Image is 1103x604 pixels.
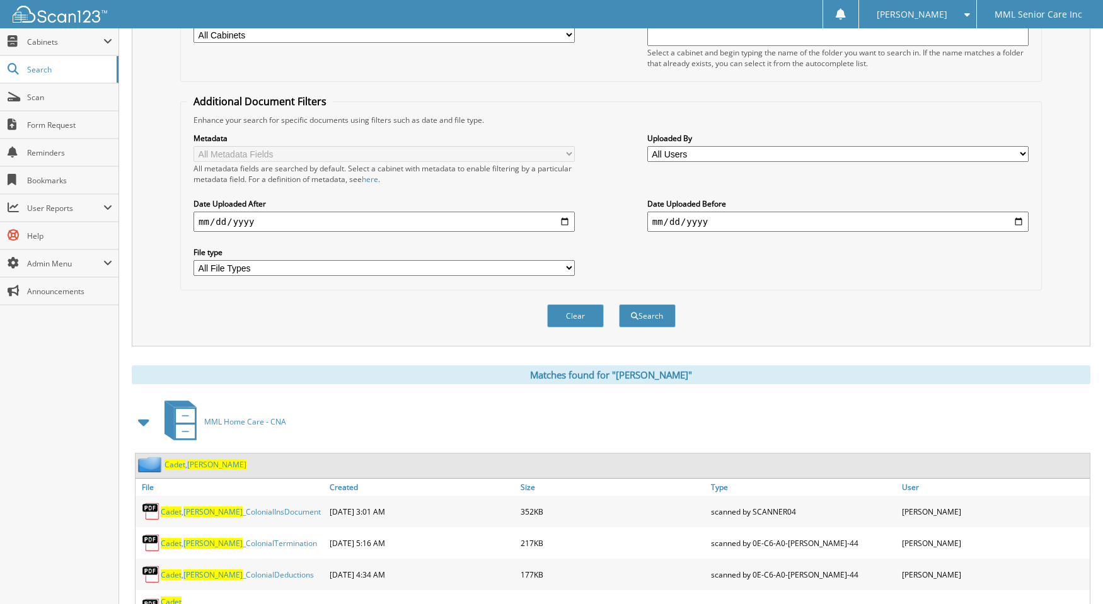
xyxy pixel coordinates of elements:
span: Cadet [165,459,185,470]
div: [DATE] 5:16 AM [326,530,517,556]
span: User Reports [27,203,103,214]
span: Cadet [161,538,182,549]
legend: Additional Document Filters [187,94,333,108]
a: Cadet,[PERSON_NAME]_ColonialInsDocument [161,506,321,517]
div: 217KB [517,530,708,556]
div: [DATE] 3:01 AM [326,499,517,524]
a: here [362,174,378,185]
div: Matches found for "[PERSON_NAME]" [132,365,1090,384]
img: PDF.png [142,565,161,584]
img: PDF.png [142,502,161,521]
label: Date Uploaded Before [647,198,1029,209]
div: [PERSON_NAME] [899,530,1090,556]
span: Cadet [161,569,182,580]
a: File [136,479,326,496]
button: Search [619,304,676,328]
a: Size [517,479,708,496]
span: Reminders [27,147,112,158]
span: Help [27,231,112,241]
span: Search [27,64,110,75]
a: Created [326,479,517,496]
div: Enhance your search for specific documents using filters such as date and file type. [187,115,1035,125]
div: scanned by 0E-C6-A0-[PERSON_NAME]-44 [708,562,899,587]
div: scanned by SCANNER04 [708,499,899,524]
span: [PERSON_NAME] [187,459,246,470]
div: All metadata fields are searched by default. Select a cabinet with metadata to enable filtering b... [193,163,575,185]
a: User [899,479,1090,496]
div: Select a cabinet and begin typing the name of the folder you want to search in. If the name match... [647,47,1029,69]
span: MML Home Care - CNA [204,416,286,427]
div: 352KB [517,499,708,524]
a: Cadet,[PERSON_NAME]_ColonialDeductions [161,569,314,580]
span: Form Request [27,120,112,130]
a: Cadet,[PERSON_NAME] [165,459,246,470]
label: File type [193,247,575,258]
span: [PERSON_NAME] [183,506,243,517]
span: MML Senior Care Inc [995,11,1082,18]
span: Cadet [161,506,182,517]
span: Cabinets [27,37,103,47]
div: scanned by 0E-C6-A0-[PERSON_NAME]-44 [708,530,899,556]
div: [PERSON_NAME] [899,499,1090,524]
span: [PERSON_NAME] [183,569,243,580]
span: Admin Menu [27,258,103,269]
label: Metadata [193,133,575,144]
div: 177KB [517,562,708,587]
img: folder2.png [138,457,165,472]
img: PDF.png [142,533,161,552]
span: [PERSON_NAME] [877,11,947,18]
div: [PERSON_NAME] [899,562,1090,587]
img: scan123-logo-white.svg [13,6,107,23]
span: Bookmarks [27,175,112,186]
div: [DATE] 4:34 AM [326,562,517,587]
label: Date Uploaded After [193,198,575,209]
a: MML Home Care - CNA [157,397,286,447]
a: Type [708,479,899,496]
input: start [193,212,575,232]
label: Uploaded By [647,133,1029,144]
span: [PERSON_NAME] [183,538,243,549]
span: Announcements [27,286,112,297]
button: Clear [547,304,604,328]
a: Cadet,[PERSON_NAME]_ColonialTermination [161,538,317,549]
span: Scan [27,92,112,103]
input: end [647,212,1029,232]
